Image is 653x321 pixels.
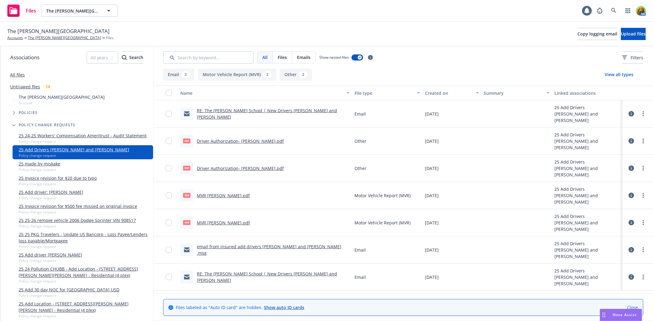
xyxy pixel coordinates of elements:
div: Linked associations [554,90,620,96]
div: 25 Add Drivers [PERSON_NAME] and [PERSON_NAME] [554,186,620,205]
svg: Search [122,55,127,60]
input: Search by keyword... [163,51,253,64]
span: Files labeled as "Auto ID card" are hidden. [176,304,304,311]
span: Other [355,165,366,172]
div: 14 [43,83,53,90]
a: more [640,219,647,226]
a: Files [5,2,39,19]
a: RE: The [PERSON_NAME] School | New Drivers [PERSON_NAME] and [PERSON_NAME] [197,108,337,120]
button: Summary [481,86,552,100]
span: Motor Vehicle Report (MVR) [355,220,411,226]
div: Search [122,52,143,63]
span: Policy change request [19,244,151,249]
span: Upload files [621,31,646,37]
div: File type [355,90,413,96]
span: Email [355,274,366,280]
span: Policy change request [19,209,137,215]
img: photo [636,6,646,16]
button: The [PERSON_NAME][GEOGRAPHIC_DATA] [41,5,118,17]
span: Show nested files [319,55,349,60]
input: Toggle Row Selected [166,165,172,171]
span: Files [106,35,114,41]
div: 25 Add Drivers [PERSON_NAME] and [PERSON_NAME] [554,213,620,232]
a: 25 Add Drivers [PERSON_NAME] and [PERSON_NAME] [19,146,129,153]
span: The [PERSON_NAME][GEOGRAPHIC_DATA] [7,27,110,35]
div: Name [180,90,343,96]
span: Account [19,100,105,105]
a: more [640,246,647,253]
a: All files [10,72,25,78]
a: Accounts [7,35,23,41]
a: more [640,273,647,281]
a: Show auto ID cards [264,304,304,310]
button: Upload files [621,28,646,40]
button: SearchSearch [122,51,143,64]
span: Policy change requests [19,123,75,127]
div: Drag to move [600,309,608,321]
div: 2 [299,71,307,78]
a: 25 24-25 Workers' Compensation Ameritrust - Audit Statement [19,132,147,139]
button: Filters [622,51,643,64]
a: 25 25 PKG Travelers - Update US Bancorp - Loss Payee/Lenders loss payable/Mortgagee [19,231,151,244]
a: The [PERSON_NAME][GEOGRAPHIC_DATA] [28,35,101,41]
span: Policies [19,111,38,115]
a: Driver Authorization- [PERSON_NAME].pdf [197,165,284,171]
div: Summary [484,90,542,96]
a: 25 Add driver: [PERSON_NAME] [19,189,83,195]
button: Created on [422,86,481,100]
a: 25 Add Location - [STREET_ADDRESS][PERSON_NAME][PERSON_NAME] - Residential (4 plex) [19,301,151,313]
span: [DATE] [425,111,439,117]
a: 25 24 Pollution CHUBB - Add Location - [STREET_ADDRESS][PERSON_NAME][PERSON_NAME] - Residential (... [19,266,151,279]
button: Email [163,68,194,81]
a: more [640,192,647,199]
span: pdf [183,193,190,197]
span: The [PERSON_NAME][GEOGRAPHIC_DATA] [46,8,99,14]
span: Policy change request [19,139,147,144]
a: 25 Invoice revision for $20 due to typo [19,175,97,181]
span: Email [355,247,366,253]
span: Emails [297,54,310,61]
span: [DATE] [425,138,439,144]
a: Search [608,5,620,17]
a: 25 Invoice revision for $500 fee missed on original invoice [19,203,137,209]
input: Toggle Row Selected [166,192,172,198]
a: Switch app [622,5,634,17]
span: Policy change request [19,181,97,186]
span: Filters [631,54,643,61]
a: 25 made by miskake [19,160,60,167]
a: Close [627,304,638,311]
div: 3 [182,71,190,78]
span: All [262,54,268,61]
span: The [PERSON_NAME][GEOGRAPHIC_DATA] [19,94,105,100]
a: email from insured add drivers [PERSON_NAME] and [PERSON_NAME] .msg [197,244,341,256]
span: Copy logging email [577,31,617,37]
span: Files [26,8,36,13]
span: Policy change request [19,195,83,201]
div: 25 Add Drivers [PERSON_NAME] and [PERSON_NAME] [554,159,620,178]
button: Other [280,68,312,81]
input: Toggle Row Selected [166,111,172,117]
a: more [640,164,647,172]
input: Select all [166,90,172,96]
a: 25 25-26 remove vehicle 2006 Dodge Sprinter VIN 908517 [19,217,136,223]
a: 25 Add 30 day NOC for [GEOGRAPHIC_DATA] USD [19,286,119,293]
button: Name [178,86,352,100]
span: [DATE] [425,165,439,172]
div: Created on [425,90,472,96]
span: pdf [183,138,190,143]
div: 2 [263,71,272,78]
span: Filters [622,54,643,61]
button: File type [352,86,422,100]
input: Toggle Row Selected [166,138,172,144]
div: 25 Add Drivers [PERSON_NAME] and [PERSON_NAME] [554,104,620,124]
span: Email [355,111,366,117]
span: Policy change request [19,153,129,158]
input: Toggle Row Selected [166,220,172,226]
a: more [640,110,647,117]
span: Policy change request [19,279,151,284]
input: Toggle Row Selected [166,247,172,253]
button: View all types [595,68,643,81]
a: Untriaged files [10,83,40,90]
span: [DATE] [425,220,439,226]
a: more [640,137,647,145]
